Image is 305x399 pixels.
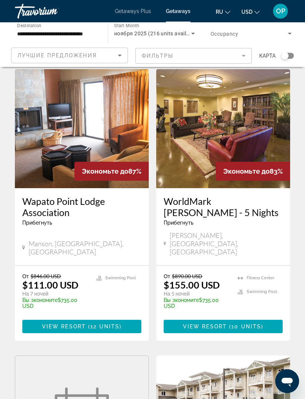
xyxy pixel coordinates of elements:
span: View Resort [183,324,227,329]
button: Change language [216,6,230,17]
span: ( ) [86,324,122,329]
a: Wapato Point Lodge Association [22,196,141,218]
a: WorldMark [PERSON_NAME] - 5 Nights [164,196,283,218]
span: $890.00 USD [172,273,202,279]
mat-select: Sort by [17,51,122,60]
span: Экономьте до [223,167,270,175]
span: карта [259,51,276,61]
span: 12 units [90,324,119,329]
span: ноября 2025 (216 units available) [114,30,198,36]
span: Swimming Pool [105,276,136,280]
a: Getaways [166,8,190,14]
span: 10 units [231,324,261,329]
p: $155.00 USD [164,279,220,290]
button: View Resort(12 units) [22,320,141,333]
button: Change currency [241,6,260,17]
button: User Menu [271,3,290,19]
span: Прибегнуть [164,220,193,226]
p: $111.00 USD [22,279,78,290]
span: Вы экономите [22,297,58,303]
span: ( ) [227,324,263,329]
a: Getaways Plus [115,8,151,14]
div: 87% [74,162,149,181]
span: View Resort [42,324,86,329]
button: Filter [135,48,252,64]
span: От [164,273,170,279]
span: Start Month [114,23,139,28]
p: На 7 ночей [22,290,89,297]
span: Fitness Center [247,276,274,280]
p: $735.00 USD [164,297,230,309]
span: Вы экономите [164,297,199,303]
a: Travorium [15,1,89,21]
span: От [22,273,29,279]
span: ru [216,9,223,15]
p: $735.00 USD [22,297,89,309]
div: 83% [216,162,290,181]
span: $846.00 USD [30,273,61,279]
span: OP [276,7,285,15]
span: Occupancy [211,31,238,37]
span: Manson, [GEOGRAPHIC_DATA], [GEOGRAPHIC_DATA] [29,239,141,256]
button: View Resort(10 units) [164,320,283,333]
span: Лучшие предложения [17,52,97,58]
span: Прибегнуть [22,220,52,226]
img: 0936I01X.jpg [15,69,149,188]
span: Swimming Pool [247,289,277,294]
span: Экономьте до [82,167,128,175]
p: На 5 ночей [164,290,230,297]
iframe: Кнопка запуска окна обмена сообщениями [275,369,299,393]
span: USD [241,9,253,15]
img: D980O01X.jpg [156,69,290,188]
span: Destination [17,23,41,28]
span: [PERSON_NAME], [GEOGRAPHIC_DATA], [GEOGRAPHIC_DATA] [170,231,283,256]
